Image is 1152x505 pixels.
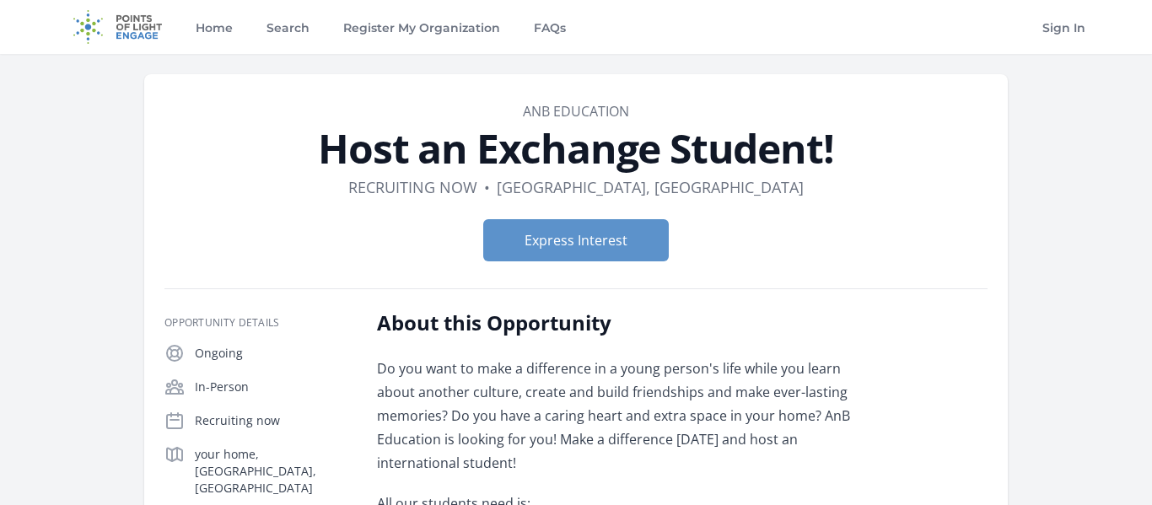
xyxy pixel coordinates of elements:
[483,219,669,261] button: Express Interest
[484,175,490,199] div: •
[195,379,350,395] p: In-Person
[164,128,988,169] h1: Host an Exchange Student!
[195,412,350,429] p: Recruiting now
[348,175,477,199] dd: Recruiting now
[497,175,804,199] dd: [GEOGRAPHIC_DATA], [GEOGRAPHIC_DATA]
[523,102,629,121] a: AnB Education
[164,316,350,330] h3: Opportunity Details
[195,345,350,362] p: Ongoing
[195,446,350,497] p: your home, [GEOGRAPHIC_DATA], [GEOGRAPHIC_DATA]
[377,309,870,336] h2: About this Opportunity
[377,357,870,475] p: Do you want to make a difference in a young person's life while you learn about another culture, ...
